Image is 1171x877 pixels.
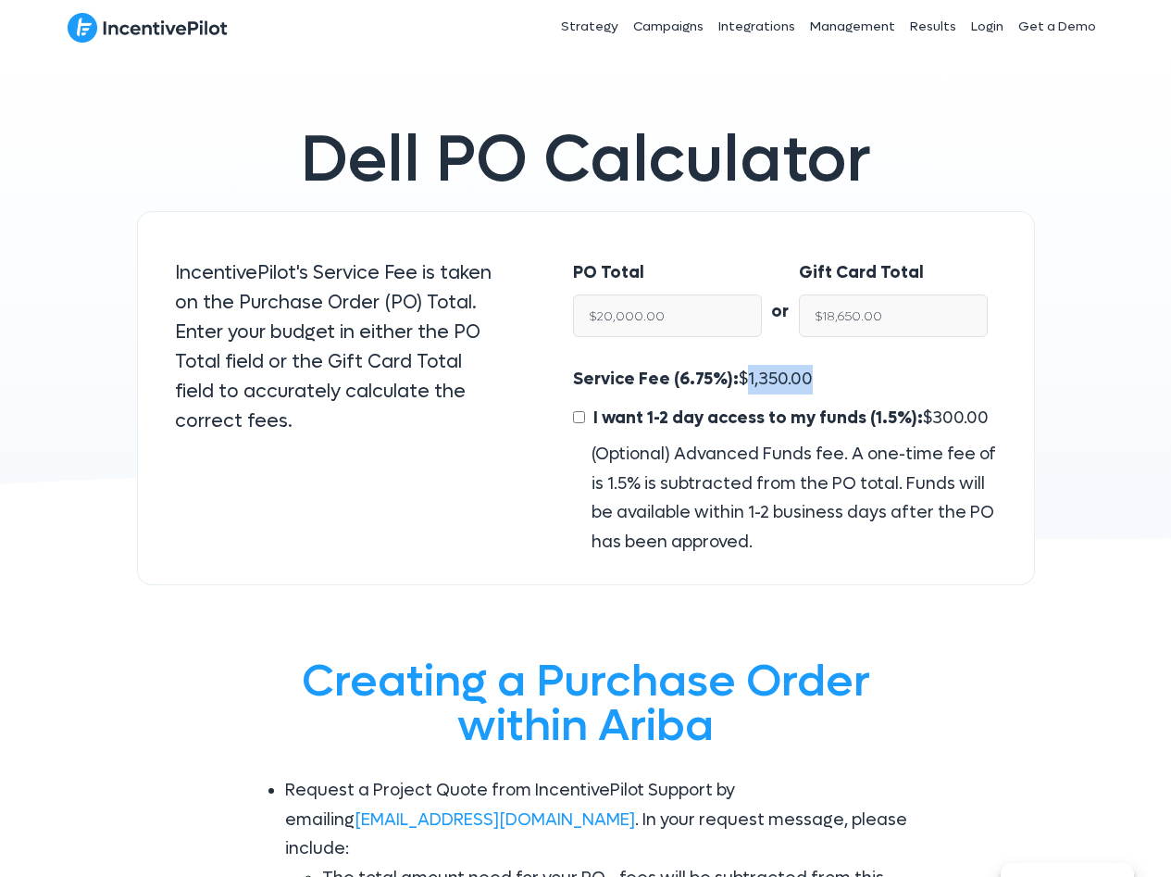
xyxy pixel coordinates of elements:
[589,407,989,429] span: $
[573,369,739,390] span: Service Fee (6.75%):
[573,440,996,557] div: (Optional) Advanced Funds fee. A one-time fee of is 1.5% is subtracted from the PO total. Funds w...
[711,4,803,50] a: Integrations
[903,4,964,50] a: Results
[762,258,799,327] div: or
[427,4,1104,50] nav: Header Menu
[573,258,644,288] label: PO Total
[554,4,626,50] a: Strategy
[626,4,711,50] a: Campaigns
[301,118,871,202] span: Dell PO Calculator
[68,12,228,44] img: IncentivePilot
[932,407,989,429] span: 300.00
[573,365,996,557] div: $
[573,411,585,423] input: I want 1-2 day access to my funds (1.5%):$300.00
[803,4,903,50] a: Management
[175,258,500,436] p: IncentivePilot's Service Fee is taken on the Purchase Order (PO) Total. Enter your budget in eith...
[799,258,924,288] label: Gift Card Total
[593,407,923,429] span: I want 1-2 day access to my funds (1.5%):
[302,652,870,755] span: Creating a Purchase Order within Ariba
[748,369,813,390] span: 1,350.00
[355,809,635,831] a: [EMAIL_ADDRESS][DOMAIN_NAME]
[1011,4,1103,50] a: Get a Demo
[964,4,1011,50] a: Login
